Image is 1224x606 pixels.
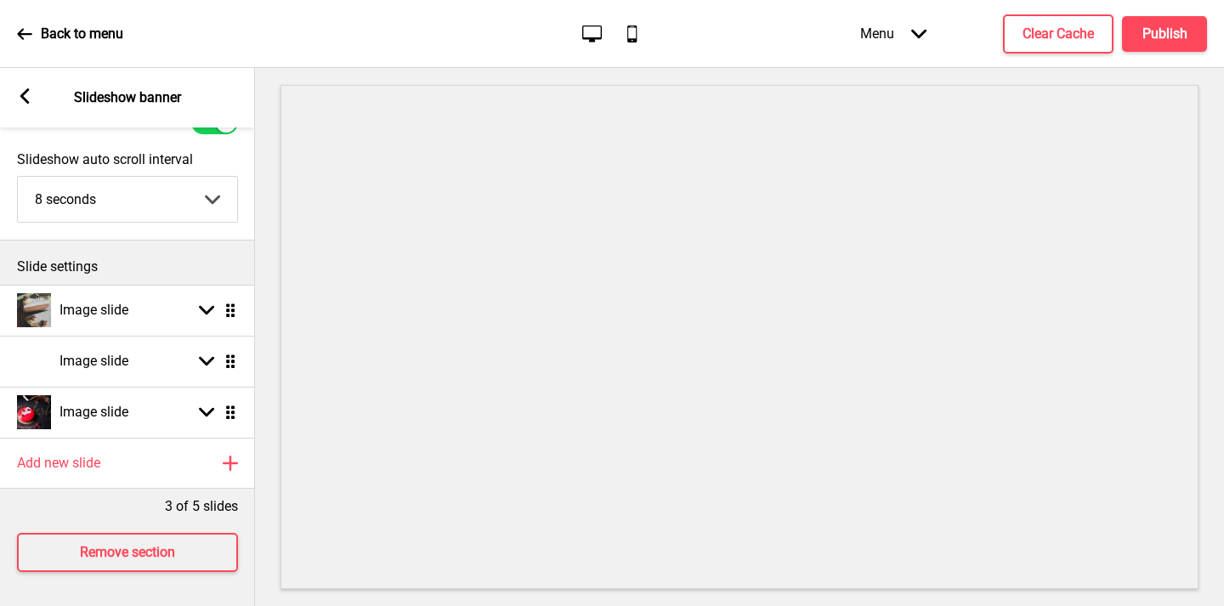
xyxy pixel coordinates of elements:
[17,454,100,473] h4: Add new slide
[17,151,238,167] label: Slideshow auto scroll interval
[41,25,123,43] p: Back to menu
[843,8,943,59] div: Menu
[74,88,181,107] p: Slideshow banner
[59,301,128,320] h4: Image slide
[1122,16,1207,52] button: Publish
[59,403,128,422] h4: Image slide
[17,533,238,572] button: Remove section
[1023,25,1094,43] h4: Clear Cache
[17,11,123,57] a: Back to menu
[17,258,238,276] p: Slide settings
[1003,14,1113,54] button: Clear Cache
[80,543,175,562] h4: Remove section
[1142,25,1187,43] h4: Publish
[59,352,128,371] h4: Image slide
[165,497,238,516] p: 3 of 5 slides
